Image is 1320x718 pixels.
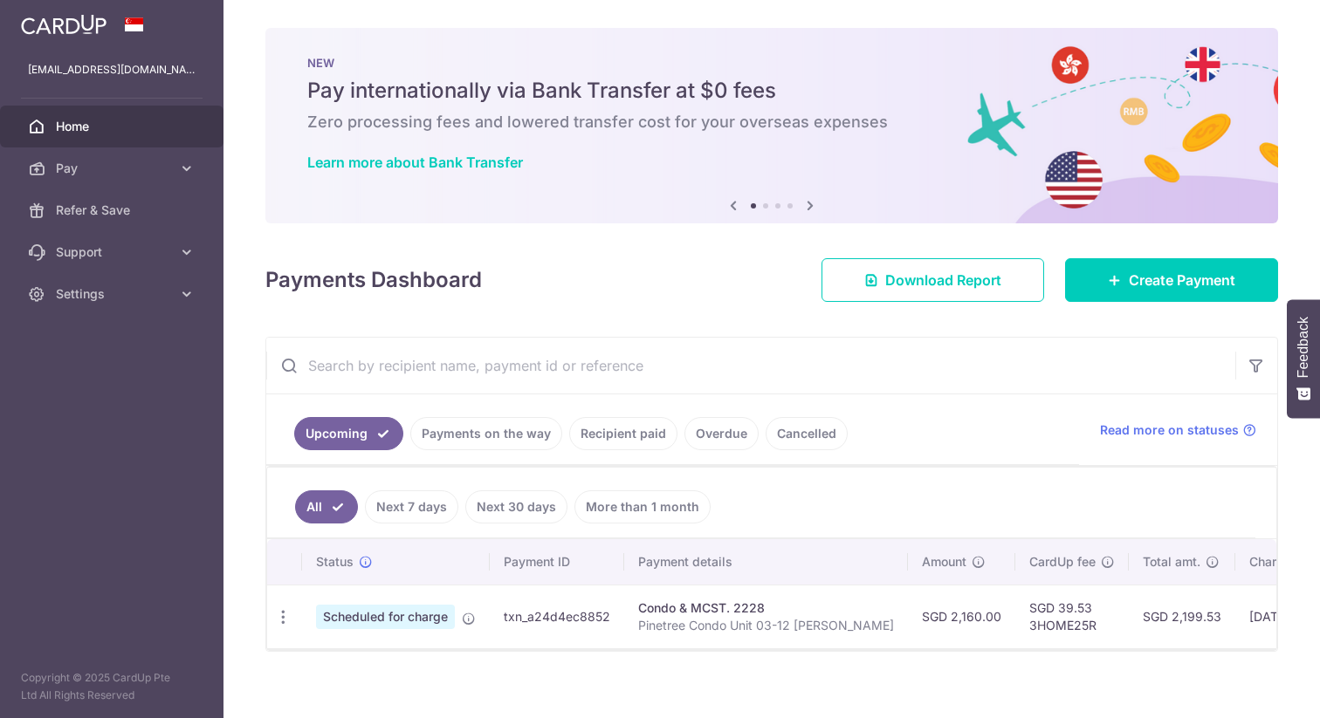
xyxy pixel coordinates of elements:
[294,417,403,450] a: Upcoming
[316,553,354,571] span: Status
[684,417,759,450] a: Overdue
[569,417,677,450] a: Recipient paid
[1129,270,1235,291] span: Create Payment
[1065,258,1278,302] a: Create Payment
[490,539,624,585] th: Payment ID
[265,28,1278,223] img: Bank transfer banner
[465,490,567,523] a: Next 30 days
[624,539,908,585] th: Payment details
[56,243,171,261] span: Support
[265,264,482,296] h4: Payments Dashboard
[1100,421,1239,439] span: Read more on statuses
[56,202,171,219] span: Refer & Save
[766,417,848,450] a: Cancelled
[21,14,107,35] img: CardUp
[1296,317,1311,378] span: Feedback
[638,599,894,617] div: Condo & MCST. 2228
[307,56,1236,70] p: NEW
[295,490,358,523] a: All
[1100,421,1256,439] a: Read more on statuses
[266,338,1235,393] input: Search by recipient name, payment id or reference
[1129,585,1235,648] td: SGD 2,199.53
[822,258,1044,302] a: Download Report
[908,585,1015,648] td: SGD 2,160.00
[56,285,171,303] span: Settings
[1287,299,1320,418] button: Feedback - Show survey
[28,61,196,79] p: [EMAIL_ADDRESS][DOMAIN_NAME]
[1029,553,1096,571] span: CardUp fee
[56,160,171,177] span: Pay
[56,118,171,135] span: Home
[316,605,455,629] span: Scheduled for charge
[307,112,1236,133] h6: Zero processing fees and lowered transfer cost for your overseas expenses
[365,490,458,523] a: Next 7 days
[307,77,1236,105] h5: Pay internationally via Bank Transfer at $0 fees
[574,490,711,523] a: More than 1 month
[490,585,624,648] td: txn_a24d4ec8852
[307,154,523,171] a: Learn more about Bank Transfer
[922,553,966,571] span: Amount
[1015,585,1129,648] td: SGD 39.53 3HOME25R
[1143,553,1200,571] span: Total amt.
[638,617,894,634] p: Pinetree Condo Unit 03-12 [PERSON_NAME]
[410,417,562,450] a: Payments on the way
[885,270,1001,291] span: Download Report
